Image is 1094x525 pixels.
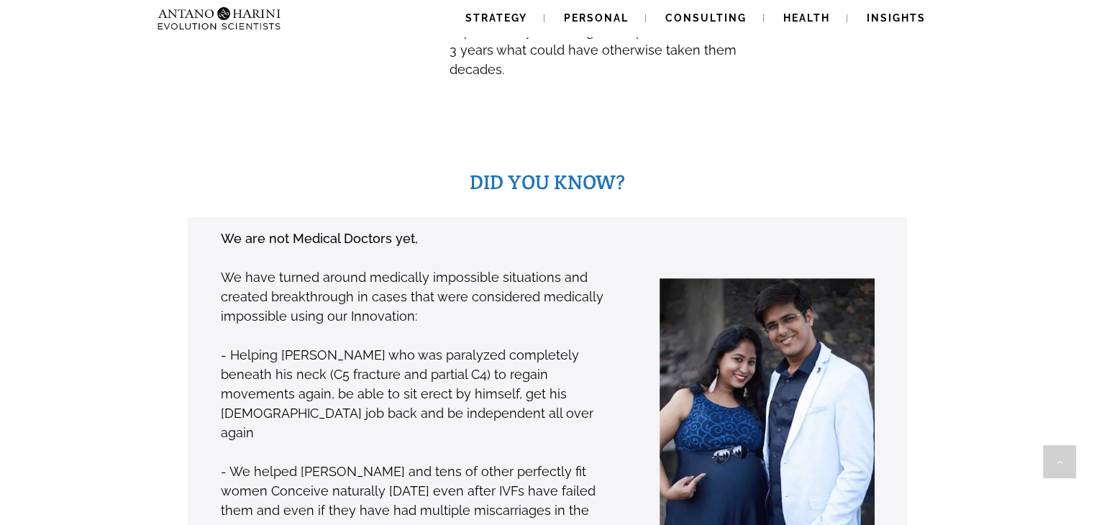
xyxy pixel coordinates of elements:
[665,12,747,24] span: Consulting
[450,4,770,76] span: effect of these installations is so exponentially unfolding that a person achieves in 2 - 3 years...
[221,231,418,246] strong: We are not Medical Doctors yet,
[783,12,830,24] span: Health
[564,12,629,24] span: Personal
[221,345,614,442] p: - Helping [PERSON_NAME] who was paralyzed completely beneath his neck (C5 fracture and partial C4...
[470,169,625,195] span: DID YOU KNOW?
[221,268,614,326] p: We have turned around medically impossible situations and created breakthrough in cases that were...
[867,12,926,24] span: Insights
[465,12,527,24] span: Strategy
